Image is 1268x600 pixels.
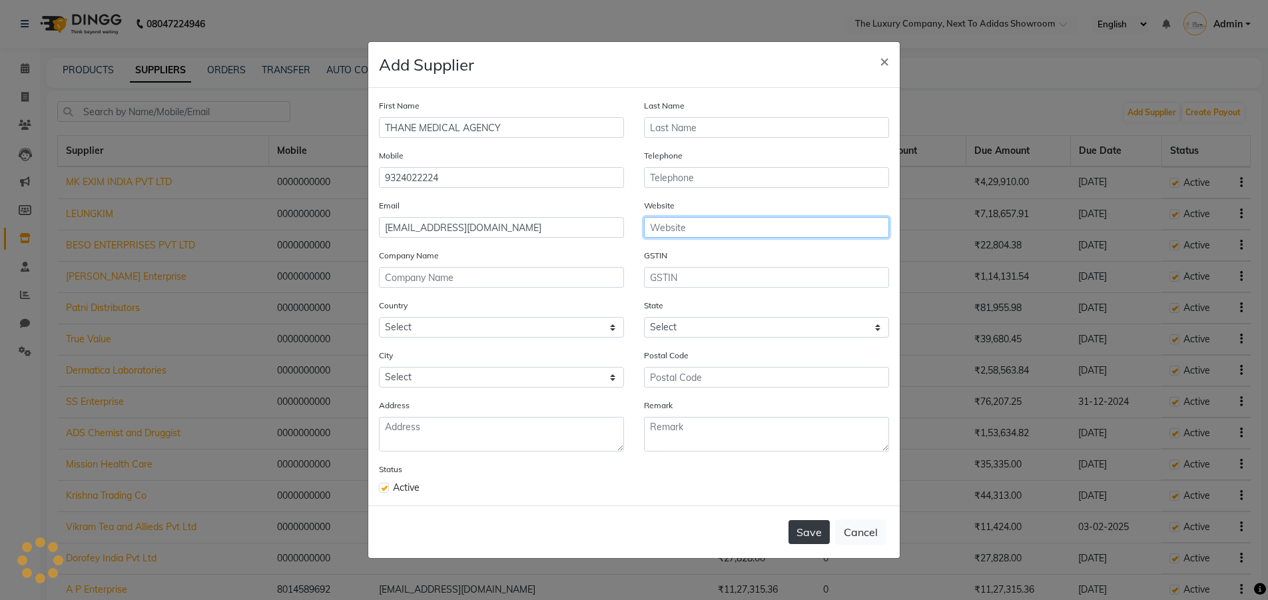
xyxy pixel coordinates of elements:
[379,167,624,188] input: Mobile
[379,463,402,475] label: Status
[835,519,886,545] button: Cancel
[379,350,393,362] label: City
[644,117,889,138] input: Last Name
[379,100,420,112] label: First Name
[379,300,408,312] label: Country
[880,51,889,71] span: ×
[644,300,663,312] label: State
[379,200,400,212] label: Email
[393,481,420,495] span: Active
[644,400,673,412] label: Remark
[789,520,830,544] button: Save
[644,367,889,388] input: Postal Code
[379,250,439,262] label: Company Name
[379,400,410,412] label: Address
[644,350,689,362] label: Postal Code
[644,100,685,112] label: Last Name
[379,150,404,162] label: Mobile
[644,267,889,288] input: GSTIN
[644,150,683,162] label: Telephone
[379,217,624,238] input: Email
[644,250,667,262] label: GSTIN
[644,167,889,188] input: Telephone
[644,217,889,238] input: Website
[869,42,900,79] button: Close
[379,267,624,288] input: Company Name
[644,200,675,212] label: Website
[379,117,624,138] input: First Name
[379,53,474,77] h4: Add Supplier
